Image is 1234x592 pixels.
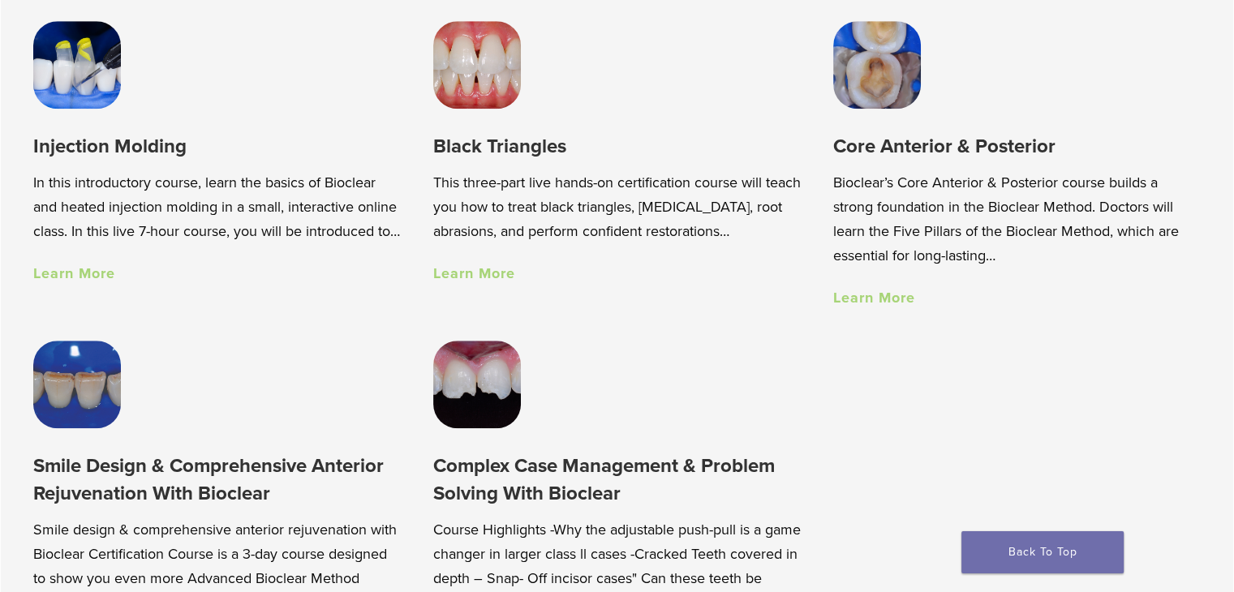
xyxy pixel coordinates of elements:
[961,531,1124,573] a: Back To Top
[33,453,401,507] h3: Smile Design & Comprehensive Anterior Rejuvenation With Bioclear
[833,133,1201,160] h3: Core Anterior & Posterior
[33,133,401,160] h3: Injection Molding
[833,170,1201,268] p: Bioclear’s Core Anterior & Posterior course builds a strong foundation in the Bioclear Method. Do...
[33,170,401,243] p: In this introductory course, learn the basics of Bioclear and heated injection molding in a small...
[433,133,801,160] h3: Black Triangles
[33,264,115,282] a: Learn More
[433,453,801,507] h3: Complex Case Management & Problem Solving With Bioclear
[433,170,801,243] p: This three-part live hands-on certification course will teach you how to treat black triangles, [...
[433,264,515,282] a: Learn More
[833,289,915,307] a: Learn More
